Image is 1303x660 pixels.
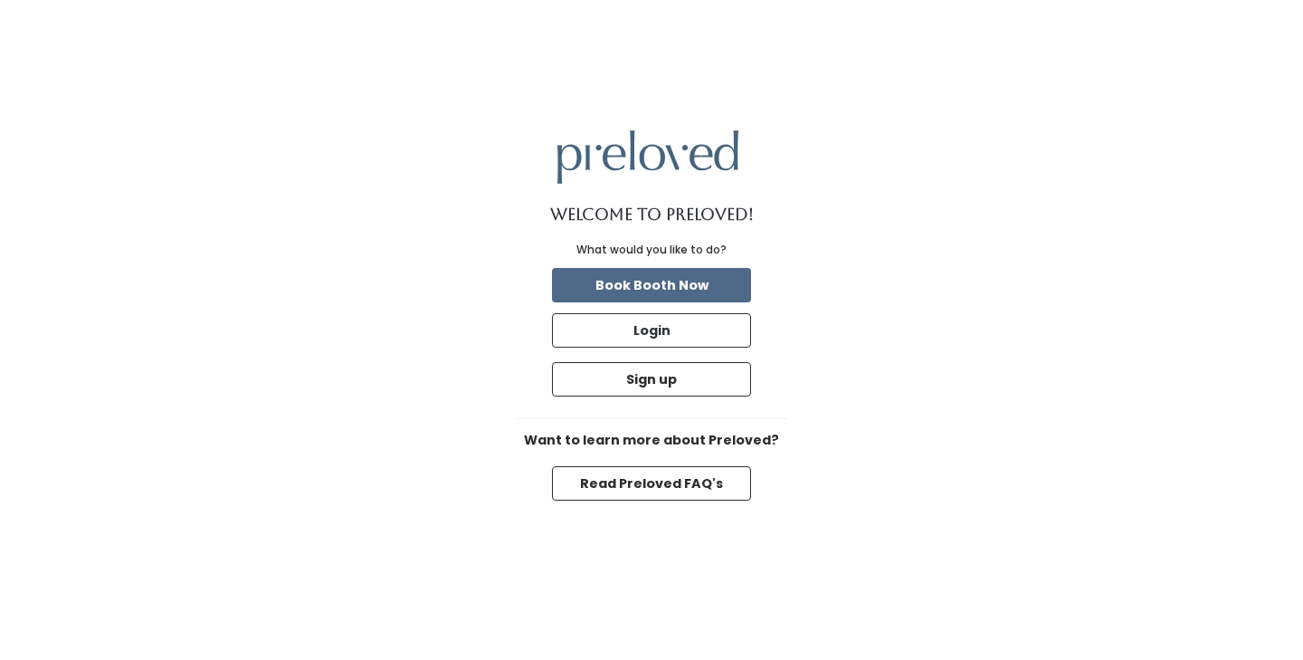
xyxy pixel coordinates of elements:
div: What would you like to do? [576,242,727,258]
button: Book Booth Now [552,268,751,302]
button: Login [552,313,751,348]
a: Login [548,310,755,351]
a: Sign up [548,359,755,400]
h1: Welcome to Preloved! [550,206,754,224]
h6: Want to learn more about Preloved? [516,434,787,448]
button: Read Preloved FAQ's [552,466,751,501]
img: preloved logo [557,130,738,184]
button: Sign up [552,362,751,397]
